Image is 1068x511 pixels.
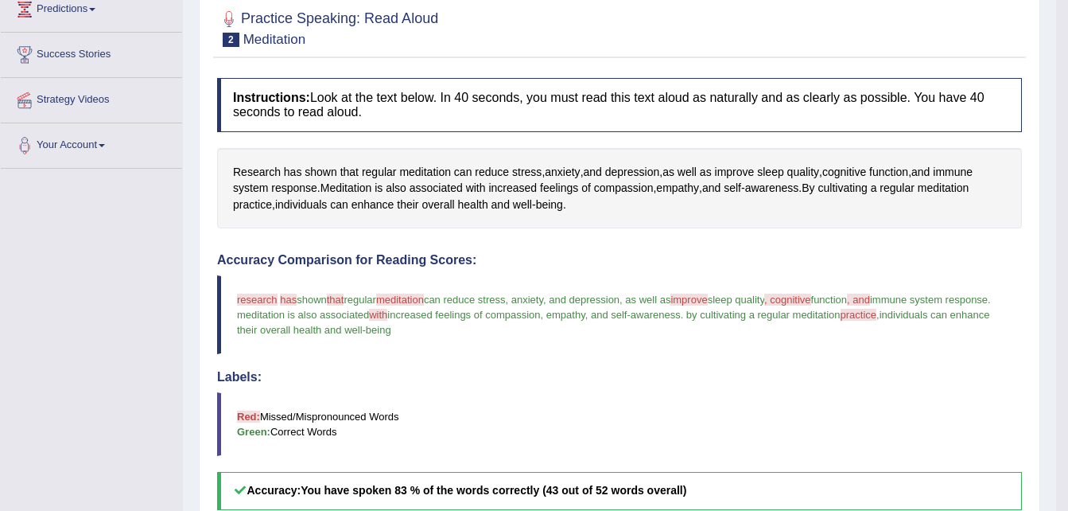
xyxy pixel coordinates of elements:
[217,472,1022,509] h5: Accuracy:
[869,164,908,181] span: Click to see word definition
[545,164,580,181] span: Click to see word definition
[280,294,297,306] span: has
[1,33,182,72] a: Success Stories
[549,294,670,306] span: and depression, as well as
[399,164,451,181] span: Click to see word definition
[424,294,543,306] span: can reduce stress, anxiety
[933,164,973,181] span: Click to see word definition
[585,309,588,321] span: ,
[330,197,348,213] span: Click to see word definition
[223,33,239,47] span: 2
[217,78,1022,131] h4: Look at the text below. In 40 seconds, you must read this text aloud as naturally and as clearly ...
[327,294,344,306] span: that
[491,197,510,213] span: Click to see word definition
[708,294,764,306] span: sleep quality
[386,180,406,197] span: Click to see word definition
[513,197,532,213] span: Click to see word definition
[656,180,699,197] span: Click to see word definition
[217,253,1022,267] h4: Accuracy Comparison for Reading Scores:
[822,164,866,181] span: Click to see word definition
[678,164,697,181] span: Click to see word definition
[536,197,563,213] span: Click to see word definition
[421,197,454,213] span: Click to see word definition
[233,164,281,181] span: Click to see word definition
[376,294,424,306] span: meditation
[397,197,418,213] span: Click to see word definition
[543,294,546,306] span: ,
[988,294,991,306] span: .
[344,294,375,306] span: regular
[217,7,438,47] h2: Practice Speaking: Read Aloud
[670,294,707,306] span: improve
[233,197,272,213] span: Click to see word definition
[475,164,509,181] span: Click to see word definition
[540,180,578,197] span: Click to see word definition
[340,164,359,181] span: Click to see word definition
[802,180,814,197] span: Click to see word definition
[410,180,463,197] span: Click to see word definition
[454,164,472,181] span: Click to see word definition
[297,294,327,306] span: shown
[362,164,397,181] span: Click to see word definition
[591,309,841,321] span: and self-awareness. by cultivating a regular meditation
[271,180,317,197] span: Click to see word definition
[818,180,867,197] span: Click to see word definition
[233,91,310,104] b: Instructions:
[488,180,537,197] span: Click to see word definition
[918,180,969,197] span: Click to see word definition
[305,164,336,181] span: Click to see word definition
[217,392,1022,456] blockquote: Missed/Mispronounced Words Correct Words
[787,164,819,181] span: Click to see word definition
[581,180,591,197] span: Click to see word definition
[237,426,270,438] b: Green:
[870,294,988,306] span: immune system response
[243,32,305,47] small: Meditation
[301,484,686,497] b: You have spoken 83 % of the words correctly (43 out of 52 words overall)
[320,180,372,197] span: Click to see word definition
[605,164,660,181] span: Click to see word definition
[237,294,278,306] span: research
[275,197,327,213] span: Click to see word definition
[847,294,870,306] span: , and
[1,123,182,163] a: Your Account
[724,180,741,197] span: Click to see word definition
[811,294,848,306] span: function
[911,164,930,181] span: Click to see word definition
[217,148,1022,229] div: , , , , , . , , - . , - .
[387,309,584,321] span: increased feelings of compassion, empathy
[745,180,799,197] span: Click to see word definition
[757,164,783,181] span: Click to see word definition
[662,164,674,181] span: Click to see word definition
[715,164,755,181] span: Click to see word definition
[237,309,369,321] span: meditation is also associated
[375,180,383,197] span: Click to see word definition
[841,309,877,321] span: practice
[880,180,915,197] span: Click to see word definition
[284,164,302,181] span: Click to see word definition
[764,294,811,306] span: , cognitive
[466,180,486,197] span: Click to see word definition
[700,164,712,181] span: Click to see word definition
[1,78,182,118] a: Strategy Videos
[458,197,488,213] span: Click to see word definition
[351,197,394,213] span: Click to see word definition
[217,370,1022,384] h4: Labels:
[594,180,654,197] span: Click to see word definition
[369,309,387,321] span: with
[702,180,720,197] span: Click to see word definition
[512,164,542,181] span: Click to see word definition
[584,164,602,181] span: Click to see word definition
[871,180,877,197] span: Click to see word definition
[233,180,268,197] span: Click to see word definition
[876,309,880,321] span: ,
[237,411,260,423] b: Red:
